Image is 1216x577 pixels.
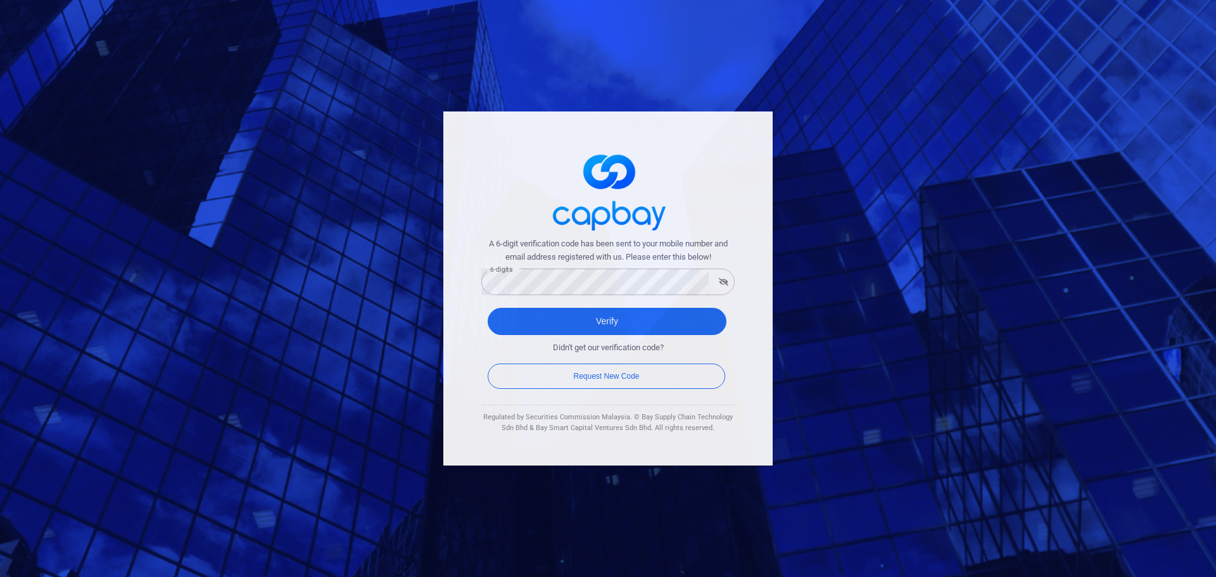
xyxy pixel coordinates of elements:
img: logo [545,143,671,238]
span: A 6-digit verification code has been sent to your mobile number and email address registered with... [481,238,735,264]
span: Didn't get our verification code? [553,341,664,355]
button: Request New Code [488,364,725,389]
button: Verify [488,308,726,335]
label: 6-digits [490,265,512,274]
div: Regulated by Securities Commission Malaysia. © Bay Supply Chain Technology Sdn Bhd & Bay Smart Ca... [481,412,735,434]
